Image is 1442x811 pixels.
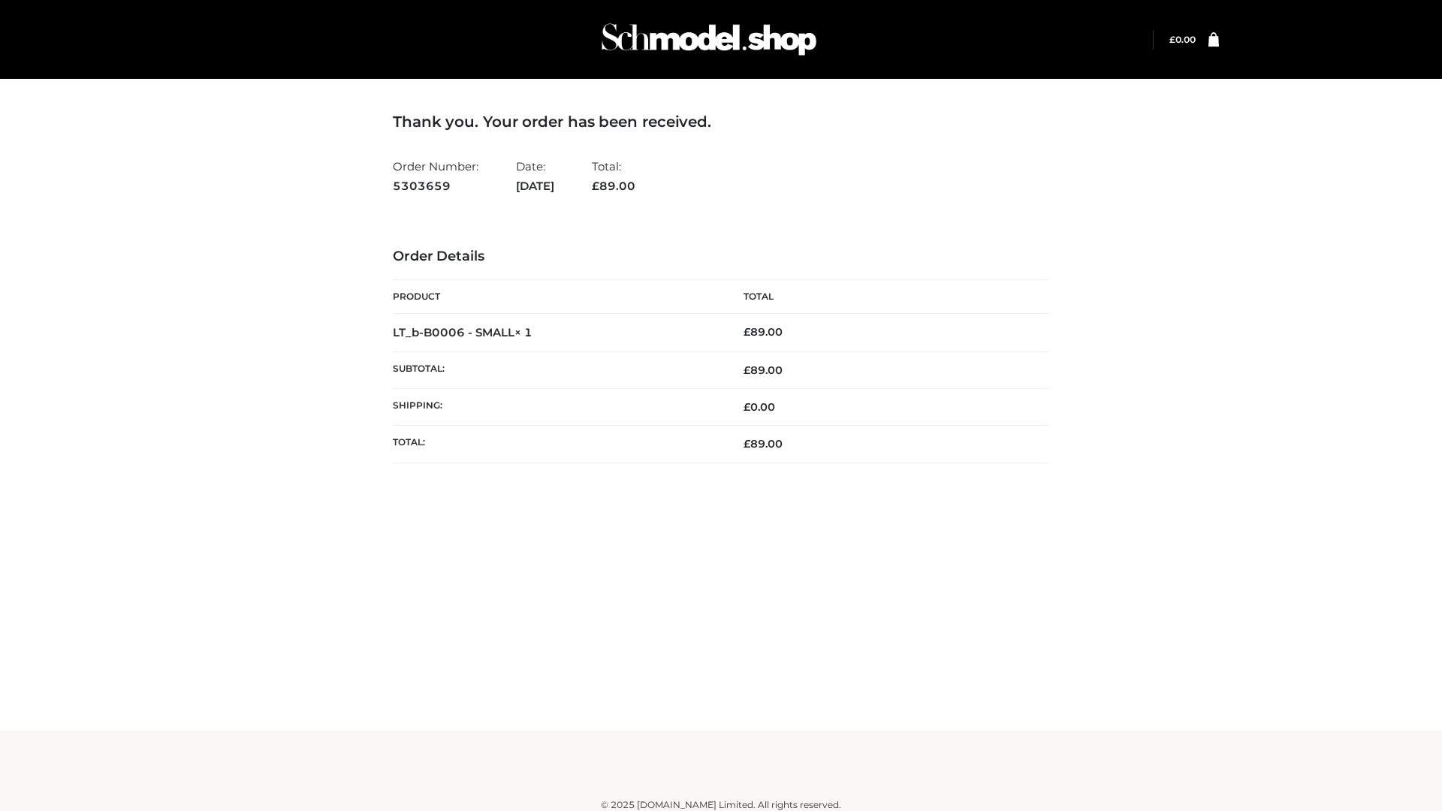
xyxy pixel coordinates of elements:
th: Shipping: [393,389,721,426]
th: Total: [393,426,721,463]
li: Order Number: [393,153,478,199]
a: £0.00 [1169,34,1196,45]
strong: × 1 [514,325,532,339]
span: £ [1169,34,1175,45]
bdi: 0.00 [744,400,775,414]
li: Date: [516,153,554,199]
img: Schmodel Admin 964 [596,10,822,69]
span: £ [592,179,599,193]
bdi: 0.00 [1169,34,1196,45]
th: Product [393,280,721,314]
span: 89.00 [744,437,783,451]
span: £ [744,437,750,451]
th: Total [721,280,1049,314]
span: 89.00 [592,179,635,193]
h3: Order Details [393,249,1049,265]
strong: [DATE] [516,176,554,196]
bdi: 89.00 [744,325,783,339]
span: £ [744,400,750,414]
li: Total: [592,153,635,199]
strong: 5303659 [393,176,478,196]
th: Subtotal: [393,351,721,388]
strong: LT_b-B0006 - SMALL [393,325,532,339]
h3: Thank you. Your order has been received. [393,113,1049,131]
span: 89.00 [744,363,783,377]
span: £ [744,363,750,377]
span: £ [744,325,750,339]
